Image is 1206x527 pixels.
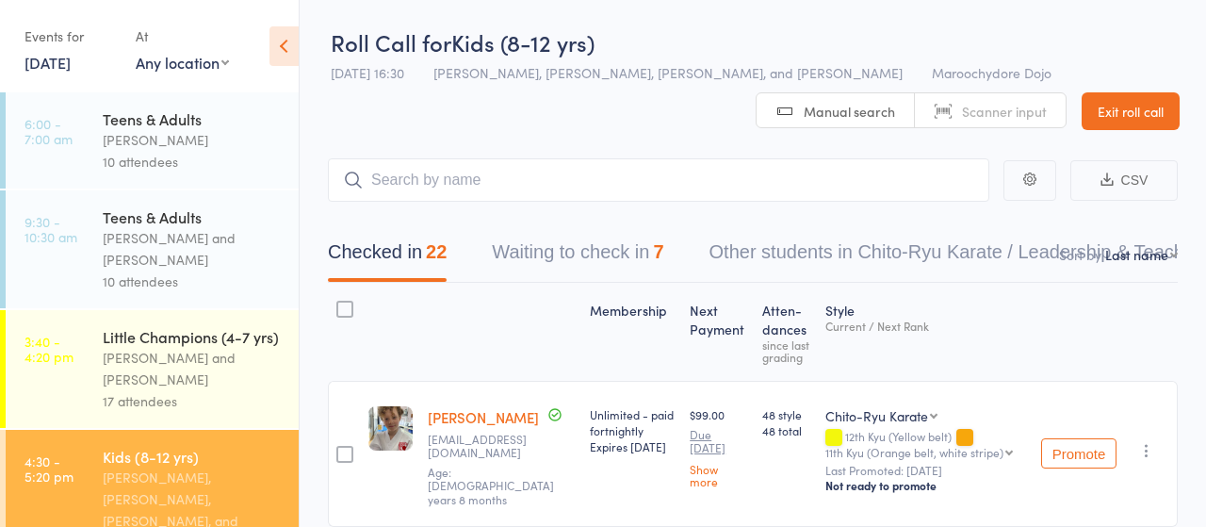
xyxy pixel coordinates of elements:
[1070,160,1178,201] button: CSV
[103,446,283,467] div: Kids (8-12 yrs)
[825,478,1026,493] div: Not ready to promote
[6,190,299,308] a: 9:30 -10:30 amTeens & Adults[PERSON_NAME] and [PERSON_NAME]10 attendees
[690,428,747,455] small: Due [DATE]
[755,291,818,372] div: Atten­dances
[818,291,1034,372] div: Style
[682,291,755,372] div: Next Payment
[690,406,747,487] div: $99.00
[24,453,73,484] time: 4:30 - 5:20 pm
[825,406,928,425] div: Chito-Ryu Karate
[825,446,1003,458] div: 11th Kyu (Orange belt, white stripe)
[825,320,1026,332] div: Current / Next Rank
[825,464,1026,477] small: Last Promoted: [DATE]
[331,26,451,58] span: Roll Call for
[368,406,413,451] img: image1726265977.png
[590,406,676,454] div: Unlimited - paid fortnightly
[653,241,663,262] div: 7
[103,129,283,151] div: [PERSON_NAME]
[331,63,404,82] span: [DATE] 16:30
[24,52,71,73] a: [DATE]
[328,232,447,282] button: Checked in22
[428,464,554,507] span: Age: [DEMOGRAPHIC_DATA] years 8 months
[103,271,283,292] div: 10 attendees
[690,463,747,487] a: Show more
[24,334,73,364] time: 3:40 - 4:20 pm
[804,102,895,121] span: Manual search
[762,338,810,363] div: since last grading
[103,347,283,390] div: [PERSON_NAME] and [PERSON_NAME]
[103,227,283,271] div: [PERSON_NAME] and [PERSON_NAME]
[1041,438,1116,469] button: Promote
[103,326,283,347] div: Little Champions (4-7 yrs)
[24,21,117,52] div: Events for
[136,52,229,73] div: Any location
[451,26,595,58] span: Kids (8-12 yrs)
[103,390,283,412] div: 17 attendees
[1105,245,1168,264] div: Last name
[24,214,77,244] time: 9:30 - 10:30 am
[1082,92,1180,130] a: Exit roll call
[762,406,810,422] span: 48 style
[433,63,903,82] span: [PERSON_NAME], [PERSON_NAME], [PERSON_NAME], and [PERSON_NAME]
[103,151,283,173] div: 10 attendees
[24,116,73,146] time: 6:00 - 7:00 am
[492,232,663,282] button: Waiting to check in7
[590,438,676,454] div: Expires [DATE]
[6,310,299,428] a: 3:40 -4:20 pmLittle Champions (4-7 yrs)[PERSON_NAME] and [PERSON_NAME]17 attendees
[962,102,1047,121] span: Scanner input
[762,422,810,438] span: 48 total
[825,430,1026,458] div: 12th Kyu (Yellow belt)
[103,206,283,227] div: Teens & Adults
[428,433,575,460] small: Swarm29@me.com
[428,407,539,427] a: [PERSON_NAME]
[932,63,1051,82] span: Maroochydore Dojo
[426,241,447,262] div: 22
[328,158,989,202] input: Search by name
[6,92,299,189] a: 6:00 -7:00 amTeens & Adults[PERSON_NAME]10 attendees
[582,291,683,372] div: Membership
[136,21,229,52] div: At
[103,108,283,129] div: Teens & Adults
[1059,245,1101,264] label: Sort by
